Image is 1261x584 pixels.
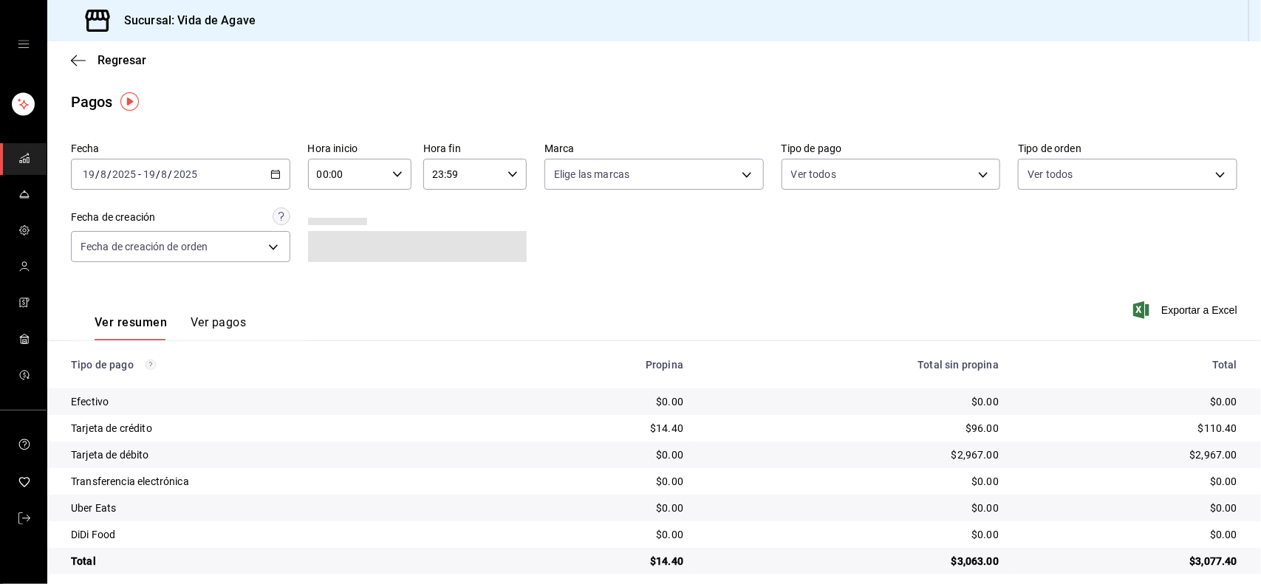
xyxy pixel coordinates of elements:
div: $0.00 [707,474,999,489]
span: Ver todos [791,167,836,182]
div: Transferencia electrónica [71,474,499,489]
button: Ver pagos [191,315,246,340]
div: Tarjeta de crédito [71,421,499,436]
div: Fecha de creación [71,210,155,225]
span: Regresar [98,53,146,67]
button: open drawer [18,38,30,50]
div: $0.00 [1022,501,1237,515]
div: $0.00 [522,447,684,462]
input: -- [82,168,95,180]
input: ---- [112,168,137,180]
div: Uber Eats [71,501,499,515]
div: $96.00 [707,421,999,436]
div: Efectivo [71,394,499,409]
div: $0.00 [707,527,999,542]
input: -- [100,168,107,180]
div: $14.40 [522,554,684,568]
div: $0.00 [522,394,684,409]
label: Hora fin [423,144,527,154]
span: Fecha de creación de orden [81,239,208,254]
div: $2,967.00 [707,447,999,462]
div: $110.40 [1022,421,1237,436]
div: $0.00 [522,501,684,515]
div: Tipo de pago [71,359,499,371]
div: Total sin propina [707,359,999,371]
span: Ver todos [1028,167,1073,182]
div: $2,967.00 [1022,447,1237,462]
div: $0.00 [707,501,999,515]
div: DiDi Food [71,527,499,542]
div: $0.00 [522,474,684,489]
input: -- [143,168,156,180]
span: / [107,168,112,180]
div: navigation tabs [95,315,246,340]
img: Tooltip marker [120,92,139,111]
input: -- [161,168,168,180]
button: Regresar [71,53,146,67]
div: Propina [522,359,684,371]
div: Tarjeta de débito [71,447,499,462]
span: - [138,168,141,180]
button: Ver resumen [95,315,167,340]
div: $3,063.00 [707,554,999,568]
h3: Sucursal: Vida de Agave [112,12,256,30]
label: Marca [544,144,764,154]
span: / [168,168,173,180]
label: Fecha [71,144,290,154]
label: Tipo de pago [782,144,1001,154]
div: Total [71,554,499,568]
div: $3,077.40 [1022,554,1237,568]
label: Tipo de orden [1018,144,1237,154]
div: $0.00 [1022,394,1237,409]
svg: Los pagos realizados con Pay y otras terminales son montos brutos. [146,360,156,370]
span: / [156,168,160,180]
button: Exportar a Excel [1136,301,1237,319]
span: Elige las marcas [554,167,629,182]
div: $0.00 [1022,474,1237,489]
div: Pagos [71,91,113,113]
div: $0.00 [707,394,999,409]
div: $0.00 [1022,527,1237,542]
span: / [95,168,100,180]
div: Total [1022,359,1237,371]
div: $0.00 [522,527,684,542]
div: $14.40 [522,421,684,436]
input: ---- [173,168,198,180]
label: Hora inicio [308,144,411,154]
